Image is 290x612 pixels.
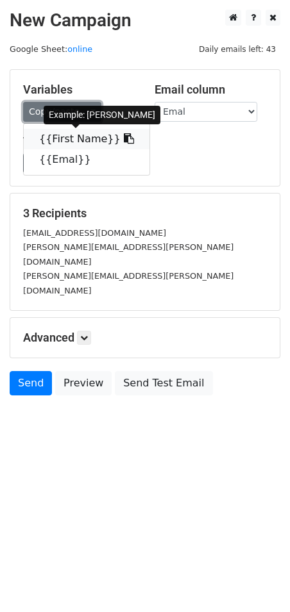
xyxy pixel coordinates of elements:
[155,83,267,97] h5: Email column
[67,44,92,54] a: online
[226,550,290,612] iframe: Chat Widget
[10,10,280,31] h2: New Campaign
[115,371,212,395] a: Send Test Email
[24,129,149,149] a: {{First Name}}
[55,371,112,395] a: Preview
[10,371,52,395] a: Send
[24,149,149,170] a: {{Emal}}
[23,102,101,122] a: Copy/paste...
[10,44,92,54] small: Google Sheet:
[23,228,166,238] small: [EMAIL_ADDRESS][DOMAIN_NAME]
[23,271,234,295] small: [PERSON_NAME][EMAIL_ADDRESS][PERSON_NAME][DOMAIN_NAME]
[194,42,280,56] span: Daily emails left: 43
[23,242,234,267] small: [PERSON_NAME][EMAIL_ADDRESS][PERSON_NAME][DOMAIN_NAME]
[44,106,160,124] div: Example: [PERSON_NAME]
[23,206,267,220] h5: 3 Recipients
[23,83,135,97] h5: Variables
[23,331,267,345] h5: Advanced
[194,44,280,54] a: Daily emails left: 43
